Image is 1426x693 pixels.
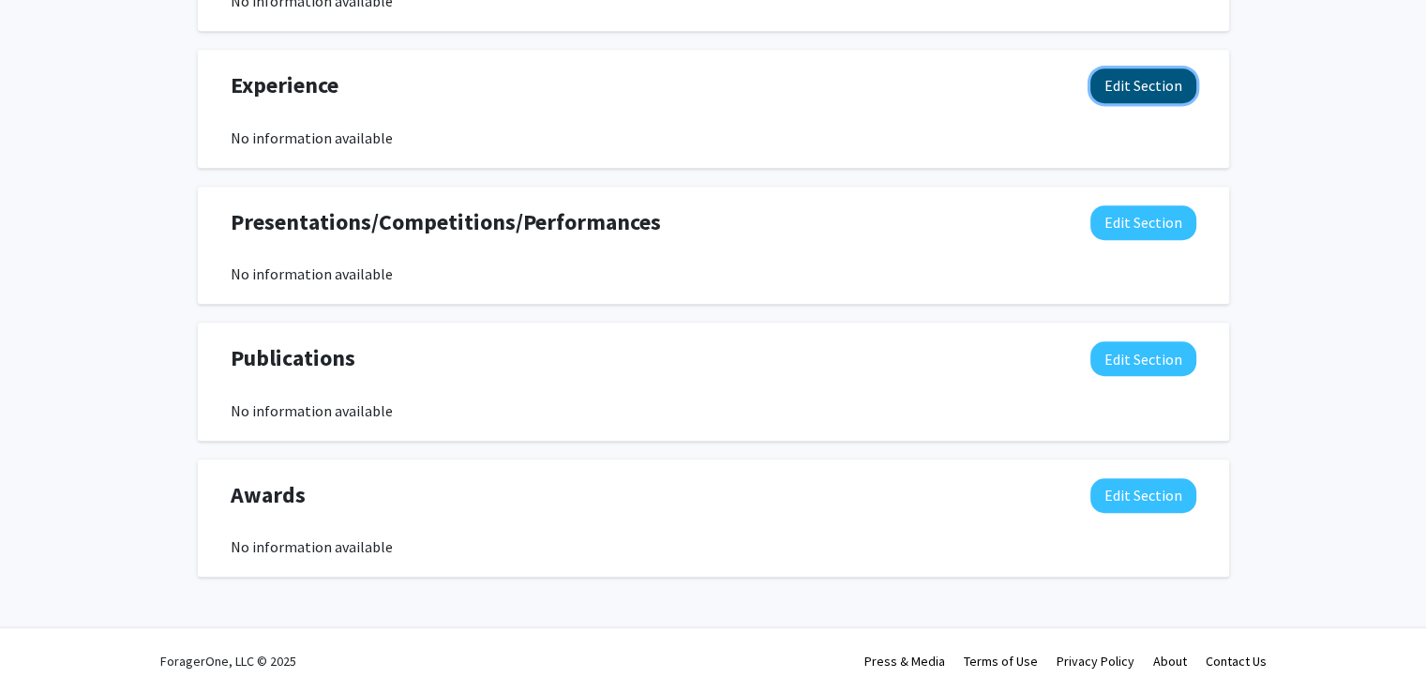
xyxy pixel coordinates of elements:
[1206,653,1267,670] a: Contact Us
[231,478,306,512] span: Awards
[1090,478,1196,513] button: Edit Awards
[231,399,1196,422] div: No information available
[964,653,1038,670] a: Terms of Use
[1090,205,1196,240] button: Edit Presentations/Competitions/Performances
[231,127,1196,149] div: No information available
[1090,341,1196,376] button: Edit Publications
[231,341,355,375] span: Publications
[231,263,1196,285] div: No information available
[14,609,80,679] iframe: Chat
[864,653,945,670] a: Press & Media
[231,205,661,239] span: Presentations/Competitions/Performances
[231,535,1196,558] div: No information available
[1153,653,1187,670] a: About
[1090,68,1196,103] button: Edit Experience
[1057,653,1134,670] a: Privacy Policy
[231,68,338,102] span: Experience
